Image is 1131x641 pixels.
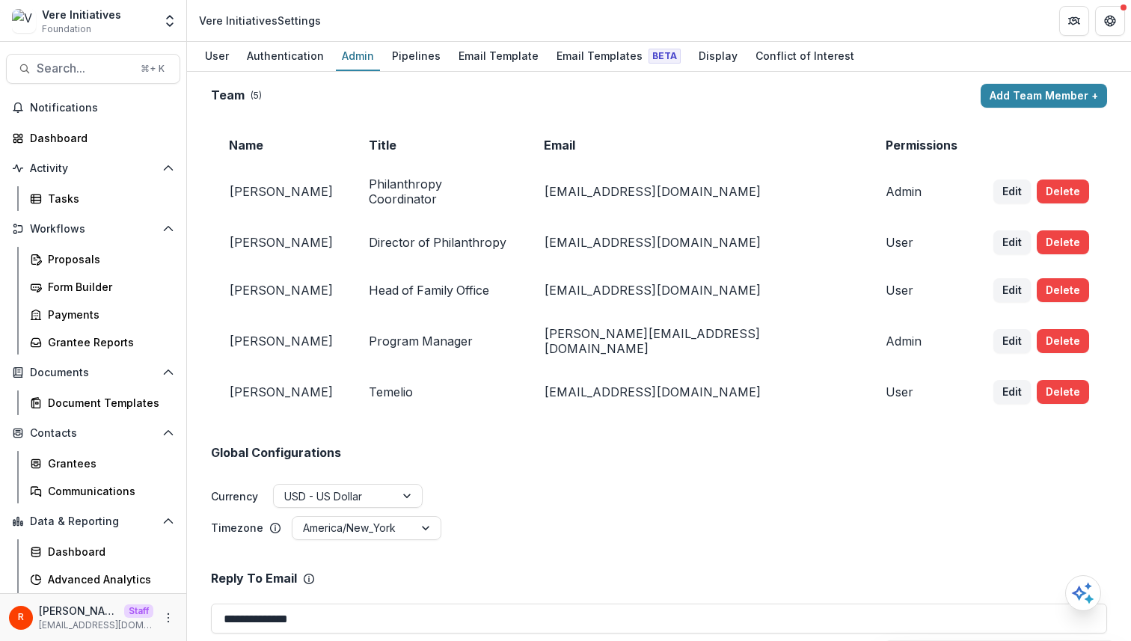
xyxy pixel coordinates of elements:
a: Tasks [24,186,180,211]
button: Open Activity [6,156,180,180]
div: Communications [48,483,168,499]
p: Staff [124,604,153,618]
nav: breadcrumb [193,10,327,31]
td: [PERSON_NAME] [211,314,351,368]
button: Partners [1059,6,1089,36]
button: Edit [993,278,1031,302]
div: Payments [48,307,168,322]
td: [EMAIL_ADDRESS][DOMAIN_NAME] [526,266,868,314]
button: Open Documents [6,361,180,384]
img: Vere Initiatives [12,9,36,33]
td: Email [526,126,868,165]
a: User [199,42,235,71]
td: [PERSON_NAME] [211,165,351,218]
button: Delete [1037,329,1089,353]
div: Document Templates [48,395,168,411]
div: Pipelines [386,45,447,67]
p: Reply To Email [211,571,297,586]
a: Payments [24,302,180,327]
td: Director of Philanthropy [351,218,526,266]
td: Admin [868,165,975,218]
span: Contacts [30,427,156,440]
button: Open Contacts [6,421,180,445]
td: Admin [868,314,975,368]
div: Grantee Reports [48,334,168,350]
a: Form Builder [24,275,180,299]
a: Communications [24,479,180,503]
button: More [159,609,177,627]
div: Vere Initiatives [42,7,121,22]
button: Search... [6,54,180,84]
button: Delete [1037,380,1089,404]
button: Open Data & Reporting [6,509,180,533]
a: Dashboard [6,126,180,150]
div: Conflict of Interest [750,45,860,67]
td: Permissions [868,126,975,165]
button: Edit [993,329,1031,353]
div: User [199,45,235,67]
div: Advanced Analytics [48,571,168,587]
div: Email Templates [551,45,687,67]
a: Admin [336,42,380,71]
td: Program Manager [351,314,526,368]
td: User [868,218,975,266]
td: [PERSON_NAME] [211,266,351,314]
label: Currency [211,488,258,504]
a: Advanced Analytics [24,567,180,592]
div: Email Template [453,45,545,67]
p: [EMAIL_ADDRESS][DOMAIN_NAME] [39,619,153,632]
button: Edit [993,230,1031,254]
p: [PERSON_NAME] [39,603,118,619]
span: Workflows [30,223,156,236]
h2: Team [211,88,245,102]
a: Email Templates Beta [551,42,687,71]
span: Documents [30,366,156,379]
div: Proposals [48,251,168,267]
div: Grantees [48,456,168,471]
span: Notifications [30,102,174,114]
button: Add Team Member + [981,84,1107,108]
button: Get Help [1095,6,1125,36]
span: Foundation [42,22,91,36]
button: Delete [1037,278,1089,302]
td: [PERSON_NAME][EMAIL_ADDRESS][DOMAIN_NAME] [526,314,868,368]
span: Activity [30,162,156,175]
span: Data & Reporting [30,515,156,528]
td: [PERSON_NAME] [211,368,351,416]
a: Grantees [24,451,180,476]
div: Dashboard [30,130,168,146]
a: Dashboard [24,539,180,564]
a: Grantee Reports [24,330,180,355]
button: Open Workflows [6,217,180,241]
td: [EMAIL_ADDRESS][DOMAIN_NAME] [526,165,868,218]
td: User [868,266,975,314]
span: Search... [37,61,132,76]
a: Email Template [453,42,545,71]
td: User [868,368,975,416]
p: ( 5 ) [251,89,262,102]
div: Raj [18,613,24,622]
a: Conflict of Interest [750,42,860,71]
a: Document Templates [24,390,180,415]
p: Timezone [211,520,263,536]
button: Edit [993,180,1031,203]
div: Admin [336,45,380,67]
td: Philanthropy Coordinator [351,165,526,218]
button: Open entity switcher [159,6,180,36]
div: Display [693,45,744,67]
td: [PERSON_NAME] [211,218,351,266]
button: Delete [1037,230,1089,254]
div: Vere Initiatives Settings [199,13,321,28]
div: Authentication [241,45,330,67]
span: Beta [649,49,681,64]
button: Edit [993,380,1031,404]
td: Title [351,126,526,165]
h2: Global Configurations [211,446,341,460]
button: Open AI Assistant [1065,575,1101,611]
a: Display [693,42,744,71]
a: Authentication [241,42,330,71]
td: [EMAIL_ADDRESS][DOMAIN_NAME] [526,218,868,266]
button: Notifications [6,96,180,120]
button: Delete [1037,180,1089,203]
div: Tasks [48,191,168,206]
